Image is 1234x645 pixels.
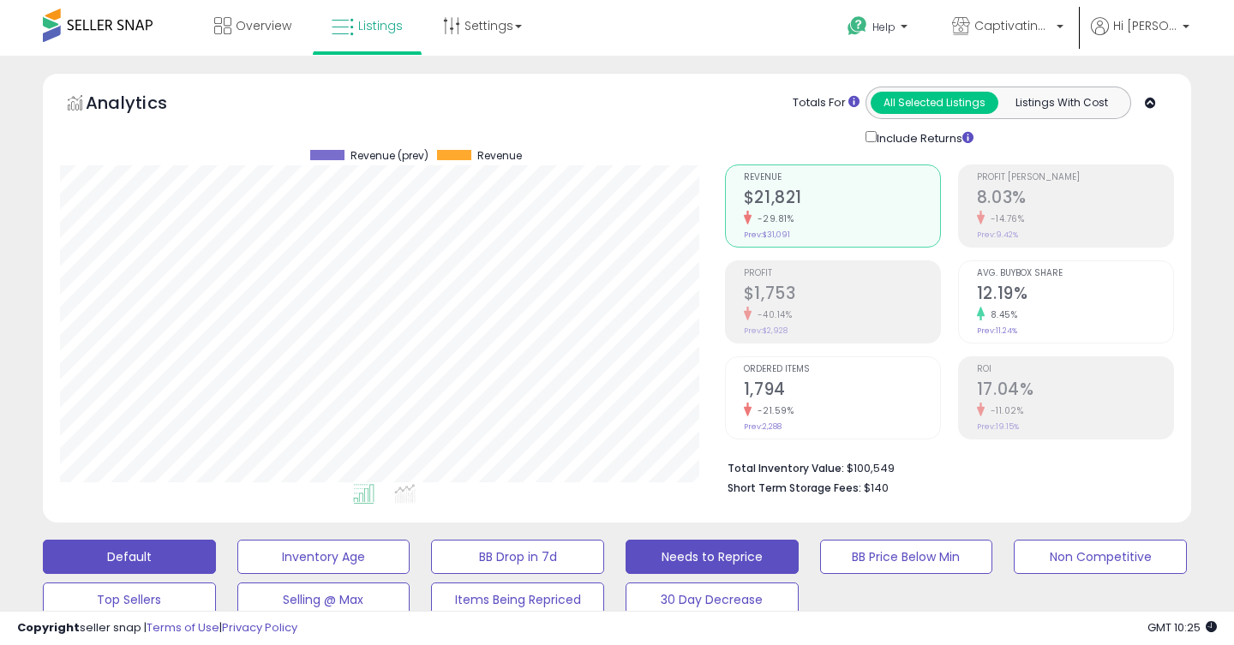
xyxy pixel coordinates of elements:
[977,230,1018,240] small: Prev: 9.42%
[977,325,1017,336] small: Prev: 11.24%
[977,269,1173,278] span: Avg. Buybox Share
[744,188,940,211] h2: $21,821
[744,173,940,182] span: Revenue
[236,17,291,34] span: Overview
[744,325,788,336] small: Prev: $2,928
[147,619,219,636] a: Terms of Use
[358,17,403,34] span: Listings
[985,212,1025,225] small: -14.76%
[977,379,1173,403] h2: 17.04%
[431,540,604,574] button: BB Drop in 7d
[237,582,410,617] button: Selling @ Max
[872,20,896,34] span: Help
[626,540,799,574] button: Needs to Reprice
[744,230,790,240] small: Prev: $31,091
[1091,17,1189,56] a: Hi [PERSON_NAME]
[237,540,410,574] button: Inventory Age
[847,15,868,37] i: Get Help
[793,95,860,111] div: Totals For
[977,173,1173,182] span: Profit [PERSON_NAME]
[752,212,794,225] small: -29.81%
[17,619,80,636] strong: Copyright
[997,92,1125,114] button: Listings With Cost
[477,150,522,162] span: Revenue
[834,3,925,56] a: Help
[752,308,793,321] small: -40.14%
[744,421,782,432] small: Prev: 2,288
[17,620,297,636] div: seller snap | |
[820,540,993,574] button: BB Price Below Min
[977,284,1173,307] h2: 12.19%
[985,308,1018,321] small: 8.45%
[853,128,994,147] div: Include Returns
[728,461,844,475] b: Total Inventory Value:
[752,404,794,417] small: -21.59%
[43,540,216,574] button: Default
[728,481,861,495] b: Short Term Storage Fees:
[977,188,1173,211] h2: 8.03%
[871,92,998,114] button: All Selected Listings
[86,91,201,119] h5: Analytics
[626,582,799,617] button: 30 Day Decrease
[43,582,216,617] button: Top Sellers
[1113,17,1177,34] span: Hi [PERSON_NAME]
[222,619,297,636] a: Privacy Policy
[977,365,1173,374] span: ROI
[744,379,940,403] h2: 1,794
[350,150,428,162] span: Revenue (prev)
[728,457,1161,477] li: $100,549
[864,480,889,496] span: $140
[744,284,940,307] h2: $1,753
[744,365,940,374] span: Ordered Items
[974,17,1051,34] span: Captivating Bargains
[1147,619,1217,636] span: 2025-08-16 10:25 GMT
[985,404,1024,417] small: -11.02%
[431,582,604,617] button: Items Being Repriced
[1014,540,1187,574] button: Non Competitive
[744,269,940,278] span: Profit
[977,421,1019,432] small: Prev: 19.15%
